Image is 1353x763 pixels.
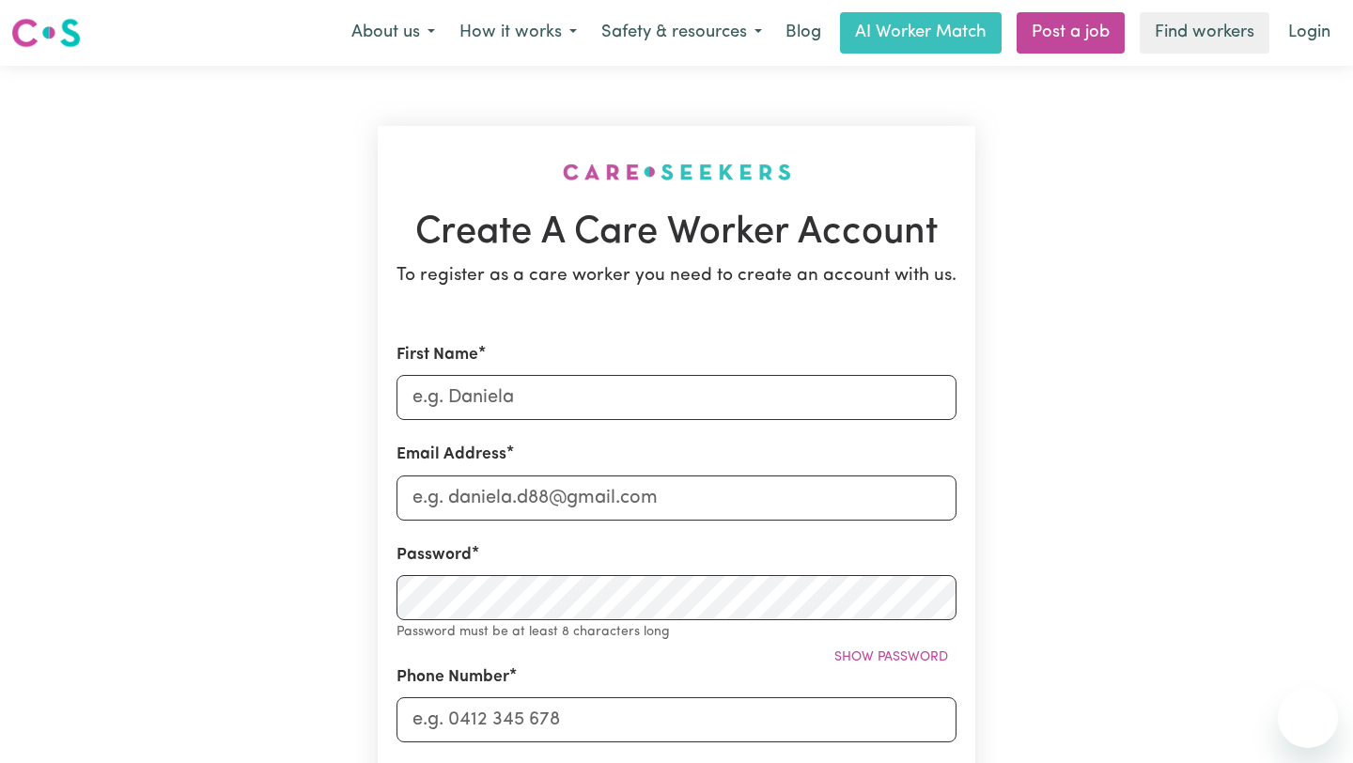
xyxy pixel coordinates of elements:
a: Careseekers logo [11,11,81,54]
h1: Create A Care Worker Account [397,210,956,256]
input: e.g. 0412 345 678 [397,697,956,742]
button: Safety & resources [589,13,774,53]
a: Find workers [1140,12,1269,54]
iframe: Button to launch messaging window [1278,688,1338,748]
label: Phone Number [397,665,509,690]
small: Password must be at least 8 characters long [397,625,670,639]
p: To register as a care worker you need to create an account with us. [397,263,956,290]
input: e.g. daniela.d88@gmail.com [397,475,956,521]
button: About us [339,13,447,53]
a: AI Worker Match [840,12,1002,54]
span: Show password [834,650,948,664]
a: Login [1277,12,1342,54]
label: Password [397,543,472,568]
label: First Name [397,343,478,367]
a: Blog [774,12,832,54]
img: Careseekers logo [11,16,81,50]
button: Show password [826,643,956,672]
label: Email Address [397,443,506,467]
input: e.g. Daniela [397,375,956,420]
button: How it works [447,13,589,53]
a: Post a job [1017,12,1125,54]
